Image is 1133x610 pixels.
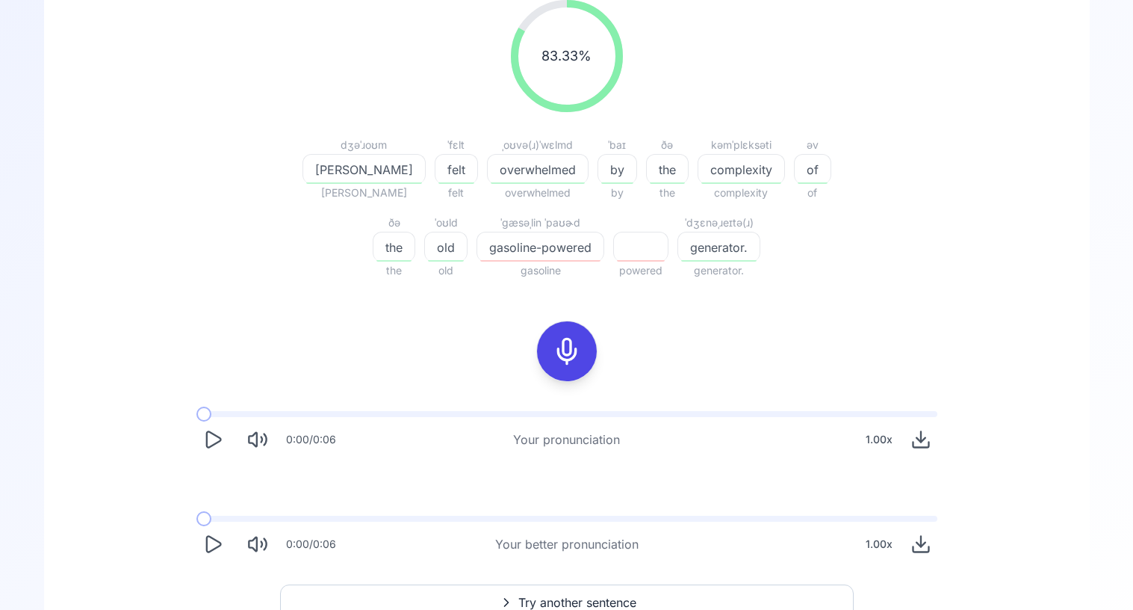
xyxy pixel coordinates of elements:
[477,214,604,232] div: ˈɡæsəˌlin ˈpaʊɚd
[424,214,468,232] div: ˈoʊld
[677,214,760,232] div: ˈdʒɛnəˌɹeɪtə(ɹ)
[904,528,937,561] button: Download audio
[677,262,760,280] span: generator.
[646,154,689,184] button: the
[286,432,336,447] div: 0:00 / 0:06
[435,154,478,184] button: felt
[302,136,426,154] div: dʒəˈɹoʊm
[425,238,467,256] span: old
[794,184,831,202] span: of
[487,184,589,202] span: overwhelmed
[286,537,336,552] div: 0:00 / 0:06
[477,232,604,262] button: gasoline-powered
[698,154,785,184] button: complexity
[904,423,937,456] button: Download audio
[477,262,604,280] span: gasoline
[435,161,477,179] span: felt
[598,161,636,179] span: by
[373,238,415,256] span: the
[513,431,620,449] div: Your pronunciation
[302,154,426,184] button: [PERSON_NAME]
[698,161,784,179] span: complexity
[795,161,831,179] span: of
[488,161,588,179] span: overwhelmed
[646,136,689,154] div: ðə
[373,232,415,262] button: the
[196,423,229,456] button: Play
[487,136,589,154] div: ˌoʊvə(ɹ)ˈwɛlmd
[241,528,274,561] button: Mute
[794,154,831,184] button: of
[477,238,603,256] span: gasoline-powered
[647,161,688,179] span: the
[302,184,426,202] span: [PERSON_NAME]
[435,184,478,202] span: felt
[794,136,831,154] div: əv
[698,136,785,154] div: kəmˈplɛksəti
[303,161,425,179] span: [PERSON_NAME]
[373,214,415,232] div: ðə
[435,136,478,154] div: ˈfɛlt
[646,184,689,202] span: the
[541,46,592,67] span: 83.33 %
[597,184,637,202] span: by
[860,529,898,559] div: 1.00 x
[424,232,468,262] button: old
[597,154,637,184] button: by
[677,232,760,262] button: generator.
[424,262,468,280] span: old
[241,423,274,456] button: Mute
[613,262,668,280] span: powered
[487,154,589,184] button: overwhelmed
[678,238,760,256] span: generator.
[373,262,415,280] span: the
[860,425,898,455] div: 1.00 x
[597,136,637,154] div: ˈbaɪ
[196,528,229,561] button: Play
[495,535,639,553] div: Your better pronunciation
[698,184,785,202] span: complexity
